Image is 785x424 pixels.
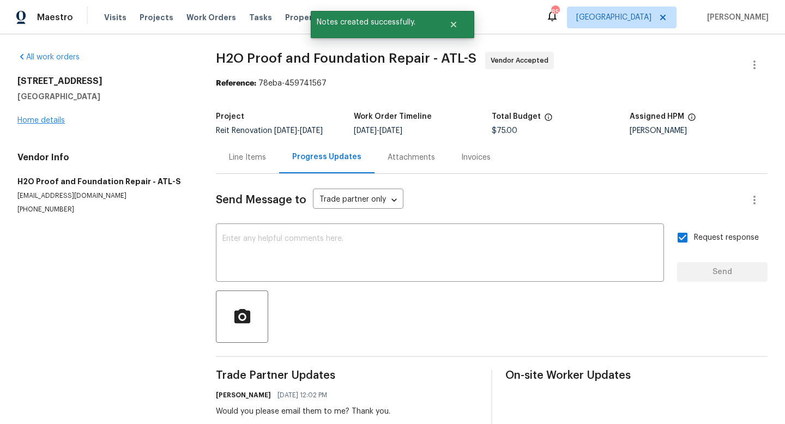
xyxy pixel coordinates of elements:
[186,12,236,23] span: Work Orders
[274,127,323,135] span: -
[354,127,402,135] span: -
[229,152,266,163] div: Line Items
[274,127,297,135] span: [DATE]
[576,12,651,23] span: [GEOGRAPHIC_DATA]
[461,152,491,163] div: Invoices
[216,370,478,381] span: Trade Partner Updates
[630,127,768,135] div: [PERSON_NAME]
[17,76,190,87] h2: [STREET_ADDRESS]
[285,12,328,23] span: Properties
[216,127,323,135] span: Reit Renovation
[277,390,327,401] span: [DATE] 12:02 PM
[17,176,190,187] h5: H2O Proof and Foundation Repair - ATL-S
[37,12,73,23] span: Maestro
[216,80,256,87] b: Reference:
[216,406,390,417] div: Would you please email them to me? Thank you.
[703,12,769,23] span: [PERSON_NAME]
[687,113,696,127] span: The hpm assigned to this work order.
[17,205,190,214] p: [PHONE_NUMBER]
[300,127,323,135] span: [DATE]
[551,7,559,17] div: 85
[104,12,126,23] span: Visits
[17,191,190,201] p: [EMAIL_ADDRESS][DOMAIN_NAME]
[17,152,190,163] h4: Vendor Info
[492,113,541,120] h5: Total Budget
[630,113,684,120] h5: Assigned HPM
[292,152,361,162] div: Progress Updates
[354,113,432,120] h5: Work Order Timeline
[354,127,377,135] span: [DATE]
[311,11,436,34] span: Notes created successfully.
[492,127,517,135] span: $75.00
[140,12,173,23] span: Projects
[17,91,190,102] h5: [GEOGRAPHIC_DATA]
[694,232,759,244] span: Request response
[216,52,476,65] span: H2O Proof and Foundation Repair - ATL-S
[249,14,272,21] span: Tasks
[388,152,435,163] div: Attachments
[544,113,553,127] span: The total cost of line items that have been proposed by Opendoor. This sum includes line items th...
[491,55,553,66] span: Vendor Accepted
[216,113,244,120] h5: Project
[379,127,402,135] span: [DATE]
[17,53,80,61] a: All work orders
[17,117,65,124] a: Home details
[505,370,768,381] span: On-site Worker Updates
[216,390,271,401] h6: [PERSON_NAME]
[216,78,768,89] div: 78eba-459741567
[313,191,403,209] div: Trade partner only
[216,195,306,205] span: Send Message to
[436,14,472,35] button: Close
